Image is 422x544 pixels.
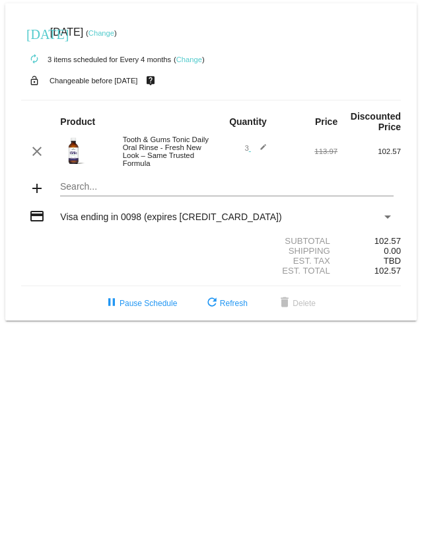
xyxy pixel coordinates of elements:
mat-icon: [DATE] [26,25,42,41]
strong: Price [315,116,337,127]
mat-select: Payment Method [60,212,393,222]
mat-icon: add [29,180,45,196]
div: Tooth & Gums Tonic Daily Oral Rinse - Fresh New Look – Same Trusted Formula [116,136,211,167]
mat-icon: lock_open [26,72,42,89]
input: Search... [60,182,393,192]
span: TBD [384,256,401,266]
div: Shipping [211,246,337,256]
mat-icon: delete [277,295,293,311]
div: 113.97 [274,147,337,155]
mat-icon: refresh [204,295,220,311]
button: Refresh [193,291,258,315]
span: Pause Schedule [104,299,177,308]
span: 102.57 [374,266,401,276]
a: Change [88,29,114,37]
span: Delete [277,299,316,308]
mat-icon: live_help [143,72,158,89]
span: Refresh [204,299,248,308]
div: Est. Total [211,266,337,276]
div: 102.57 [337,236,401,246]
small: ( ) [86,29,117,37]
button: Pause Schedule [93,291,188,315]
small: Changeable before [DATE] [50,77,138,85]
img: Single-New-Tonic-Bottle.png [60,137,87,164]
mat-icon: edit [251,143,267,159]
small: 3 items scheduled for Every 4 months [21,56,171,63]
strong: Product [60,116,95,127]
div: 102.57 [337,147,401,155]
span: 0.00 [384,246,401,256]
mat-icon: pause [104,295,120,311]
mat-icon: credit_card [29,208,45,224]
button: Delete [266,291,326,315]
span: 3 [244,144,267,152]
small: ( ) [174,56,205,63]
mat-icon: clear [29,143,45,159]
span: Visa ending in 0098 (expires [CREDIT_CARD_DATA]) [60,212,281,222]
div: Est. Tax [211,256,337,266]
mat-icon: autorenew [26,52,42,67]
strong: Quantity [229,116,267,127]
a: Change [176,56,202,63]
div: Subtotal [211,236,337,246]
strong: Discounted Price [351,111,401,132]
